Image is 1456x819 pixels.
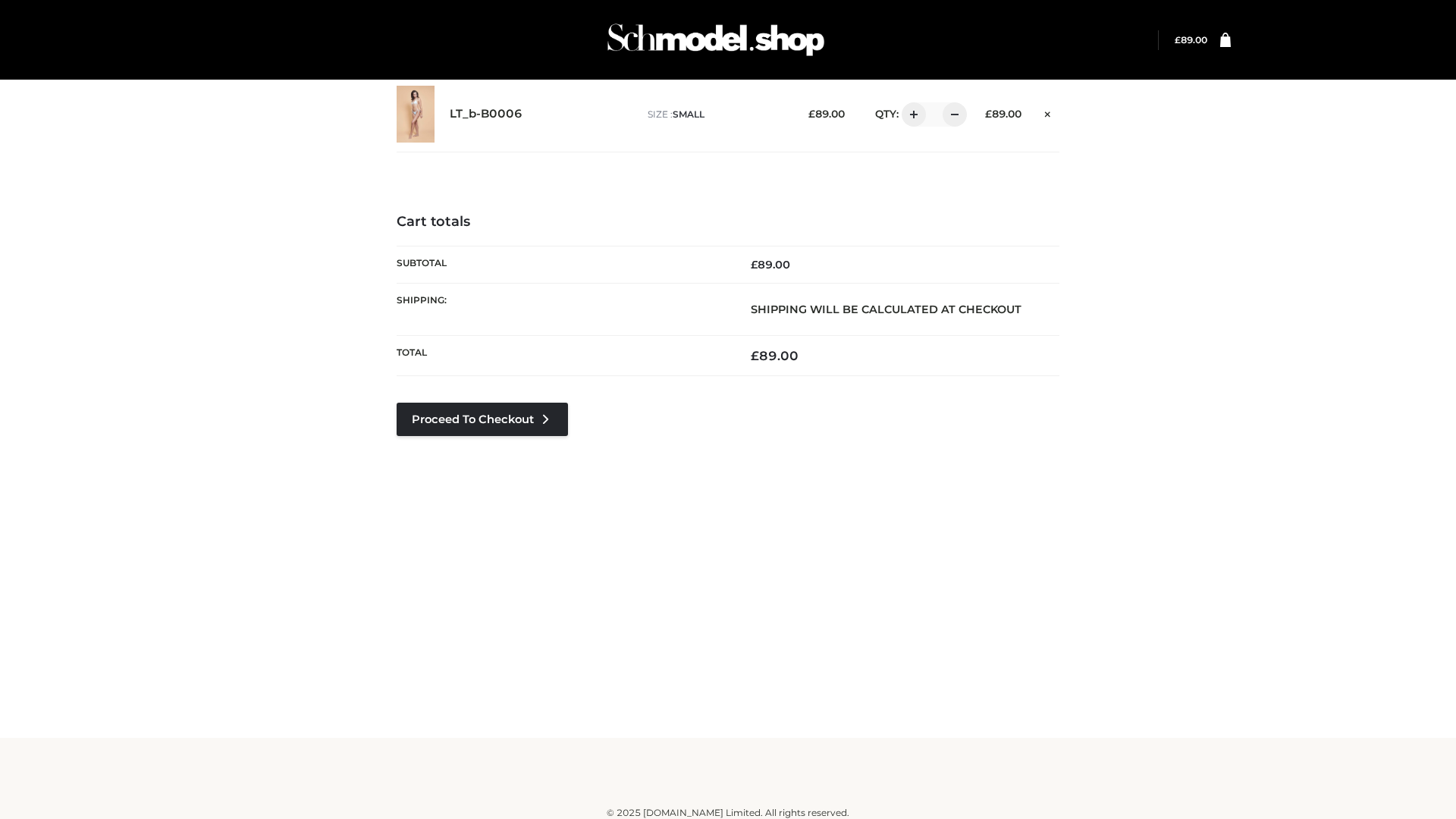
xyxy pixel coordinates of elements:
[397,86,435,143] img: LT_b-B0006 - SMALL
[397,214,1059,231] h4: Cart totals
[1175,34,1207,45] a: £89.00
[397,336,728,376] th: Total
[751,348,759,363] span: £
[808,108,815,120] span: £
[450,107,522,121] a: LT_b-B0006
[673,108,704,120] span: SMALL
[751,258,758,271] span: £
[751,348,799,363] bdi: 89.00
[751,303,1021,316] strong: Shipping will be calculated at checkout
[1037,102,1059,122] a: Remove this item
[397,246,728,283] th: Subtotal
[397,283,728,335] th: Shipping:
[1175,34,1181,45] span: £
[808,108,845,120] bdi: 89.00
[985,108,1021,120] bdi: 89.00
[860,102,962,127] div: QTY:
[1175,34,1207,45] bdi: 89.00
[648,108,785,121] p: size :
[751,258,790,271] bdi: 89.00
[397,403,568,436] a: Proceed to Checkout
[985,108,992,120] span: £
[602,10,830,70] img: Schmodel Admin 964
